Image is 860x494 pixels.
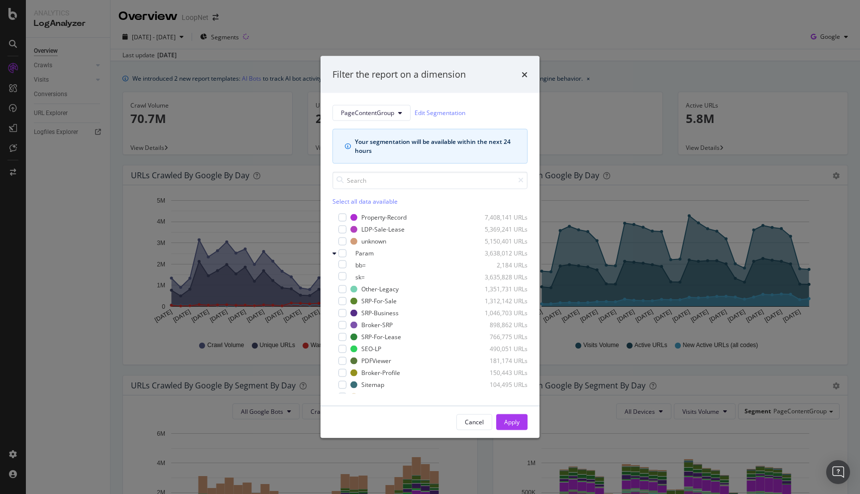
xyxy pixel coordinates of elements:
div: sk= [355,273,365,281]
div: modal [321,56,539,438]
div: 5,369,241 URLs [479,225,528,234]
div: SRP-Business [361,309,399,317]
div: 1,312,142 URLs [479,297,528,305]
div: Your segmentation will be available within the next 24 hours [355,137,515,155]
div: SEO-LP [361,345,381,353]
a: Edit Segmentation [415,108,465,118]
div: 2,184 URLs [479,261,528,269]
button: PageContentGroup [332,105,411,121]
div: 766,775 URLs [479,333,528,341]
div: 104,495 URLs [479,380,528,389]
div: 1,351,731 URLs [479,285,528,293]
div: Sitemap [361,380,384,389]
div: LDP-Sale-Lease [361,225,405,234]
div: Broker-Profile [361,369,400,377]
div: SRP-For-Sale [361,297,397,305]
div: 90,642 URLs [479,392,528,401]
div: 150,443 URLs [479,369,528,377]
span: PageContentGroup [341,109,394,117]
div: Property-Record [361,213,407,222]
div: SRP-For-Lease [361,333,401,341]
div: Apply [504,418,520,426]
div: Broker-SRP [361,321,393,329]
div: Other-Legacy [361,285,399,293]
div: bb= [355,261,366,269]
button: Apply [496,414,528,430]
div: Open Intercom Messenger [826,460,850,484]
div: Param [355,249,374,257]
input: Search [332,171,528,189]
div: Select all data available [332,197,528,205]
div: 490,051 URLs [479,345,528,353]
div: 1,046,703 URLs [479,309,528,317]
div: Filter the report on a dimension [332,68,466,81]
div: 5,150,401 URLs [479,237,528,246]
button: Cancel [456,414,492,430]
div: Cancel [465,418,484,426]
div: 7,408,141 URLs [479,213,528,222]
div: 898,862 URLs [479,321,528,329]
div: times [522,68,528,81]
div: Brokerage [361,392,391,401]
div: unknown [361,237,386,246]
div: PDFViewer [361,357,391,365]
div: 3,638,012 URLs [479,249,528,257]
div: info banner [332,128,528,163]
div: 181,174 URLs [479,357,528,365]
div: 3,635,828 URLs [479,273,528,281]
